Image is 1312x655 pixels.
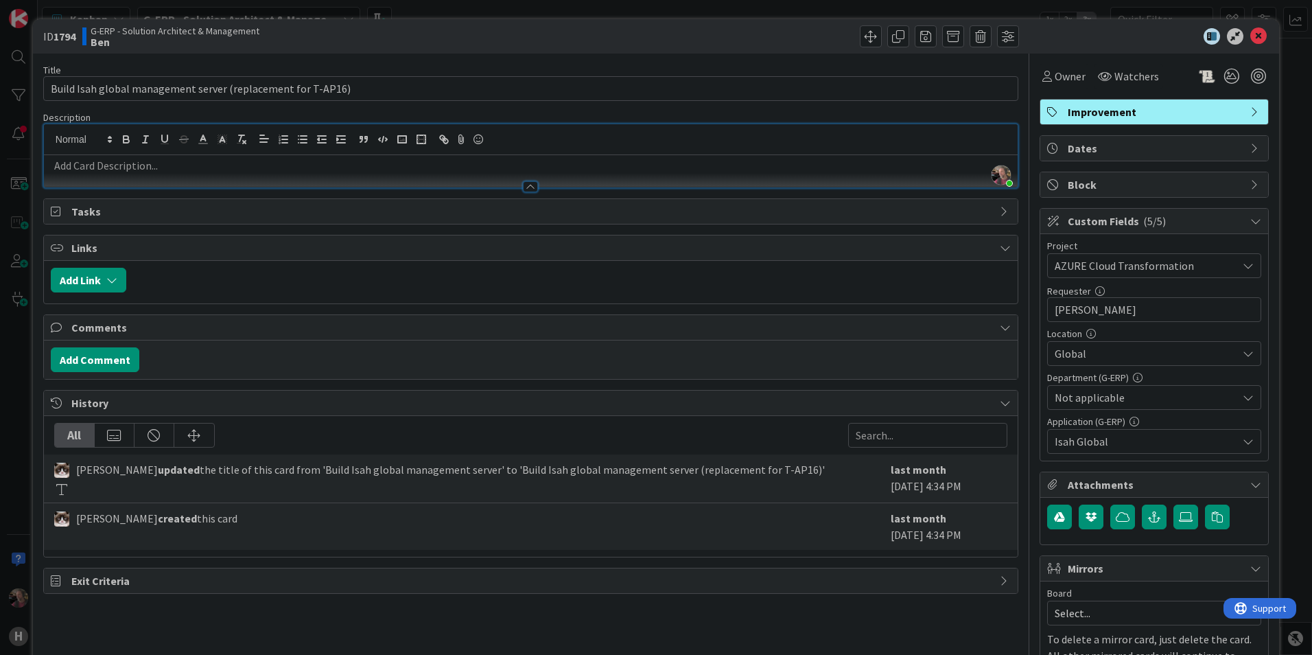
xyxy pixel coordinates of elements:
[1068,213,1243,229] span: Custom Fields
[1055,345,1237,362] span: Global
[43,76,1018,101] input: type card name here...
[1068,476,1243,493] span: Attachments
[848,423,1007,448] input: Search...
[51,268,126,292] button: Add Link
[1047,417,1261,426] div: Application (G-ERP)
[1047,285,1091,297] label: Requester
[43,64,61,76] label: Title
[1047,373,1261,382] div: Department (G-ERP)
[1047,329,1261,338] div: Location
[55,424,95,447] div: All
[76,510,237,527] span: [PERSON_NAME] this card
[1114,68,1159,84] span: Watchers
[71,573,993,589] span: Exit Criteria
[1047,241,1261,251] div: Project
[1055,433,1237,450] span: Isah Global
[891,461,1007,496] div: [DATE] 4:34 PM
[29,2,62,19] span: Support
[158,463,200,476] b: updated
[76,461,825,478] span: [PERSON_NAME] the title of this card from 'Build Isah global management server' to 'Build Isah gl...
[54,30,75,43] b: 1794
[43,28,75,45] span: ID
[1068,104,1243,120] span: Improvement
[1055,68,1086,84] span: Owner
[71,395,993,411] span: History
[71,240,993,256] span: Links
[54,463,69,478] img: Kv
[91,36,259,47] b: Ben
[51,347,139,372] button: Add Comment
[891,463,946,476] b: last month
[1047,588,1072,598] span: Board
[891,512,946,525] b: last month
[54,512,69,527] img: Kv
[71,203,993,220] span: Tasks
[891,510,1007,543] div: [DATE] 4:34 PM
[1068,560,1243,577] span: Mirrors
[1068,176,1243,193] span: Block
[992,165,1011,185] img: mUQgmzPMbl307rknRjqrXhhrfDoDWjCu.png
[158,512,197,525] b: created
[1068,140,1243,157] span: Dates
[71,319,993,336] span: Comments
[1055,256,1230,275] span: AZURE Cloud Transformation
[1055,604,1230,623] span: Select...
[43,111,91,124] span: Description
[1143,214,1166,228] span: ( 5/5 )
[1055,389,1237,406] span: Not applicable
[91,25,259,36] span: G-ERP - Solution Architect & Management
